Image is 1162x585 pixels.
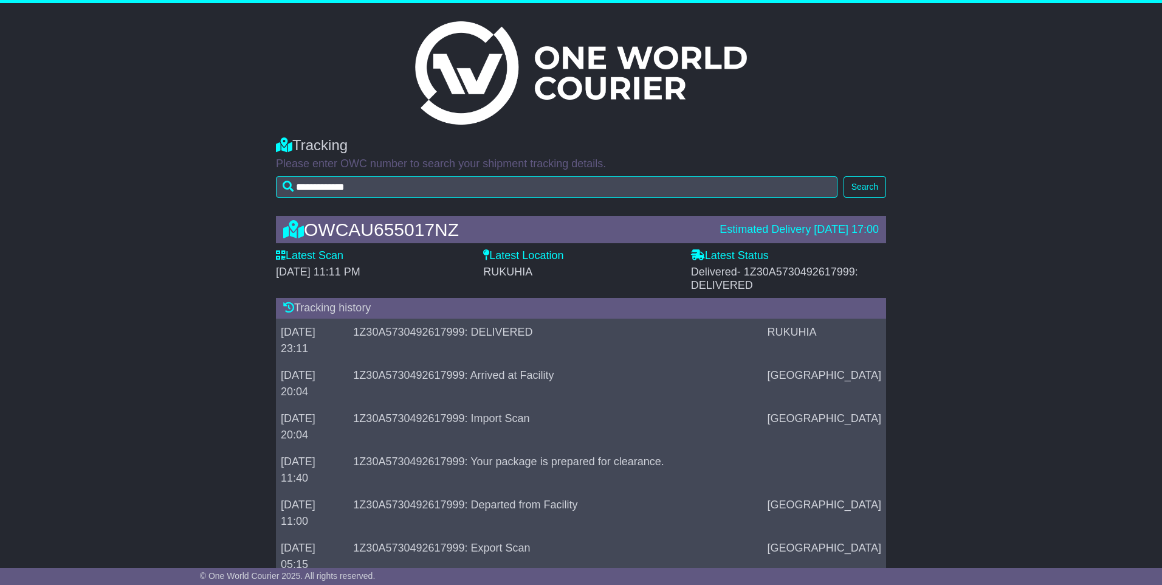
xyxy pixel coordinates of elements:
[348,448,762,491] td: 1Z30A5730492617999: Your package is prepared for clearance.
[276,266,360,278] span: [DATE] 11:11 PM
[763,405,886,448] td: [GEOGRAPHIC_DATA]
[276,405,348,448] td: [DATE] 20:04
[276,298,886,319] div: Tracking history
[276,137,886,154] div: Tracking
[691,266,858,291] span: - 1Z30A5730492617999: DELIVERED
[763,362,886,405] td: [GEOGRAPHIC_DATA]
[276,491,348,535] td: [DATE] 11:00
[276,249,343,263] label: Latest Scan
[483,249,563,263] label: Latest Location
[277,220,713,240] div: OWCAU655017NZ
[763,319,886,362] td: RUKUHIA
[415,21,747,125] img: Light
[844,176,886,198] button: Search
[276,535,348,578] td: [DATE] 05:15
[348,319,762,362] td: 1Z30A5730492617999: DELIVERED
[276,157,886,171] p: Please enter OWC number to search your shipment tracking details.
[720,223,879,237] div: Estimated Delivery [DATE] 17:00
[691,266,858,291] span: Delivered
[276,362,348,405] td: [DATE] 20:04
[691,249,769,263] label: Latest Status
[483,266,532,278] span: RUKUHIA
[763,535,886,578] td: [GEOGRAPHIC_DATA]
[276,319,348,362] td: [DATE] 23:11
[763,491,886,535] td: [GEOGRAPHIC_DATA]
[348,491,762,535] td: 1Z30A5730492617999: Departed from Facility
[348,362,762,405] td: 1Z30A5730492617999: Arrived at Facility
[348,405,762,448] td: 1Z30A5730492617999: Import Scan
[200,571,376,581] span: © One World Courier 2025. All rights reserved.
[348,535,762,578] td: 1Z30A5730492617999: Export Scan
[276,448,348,491] td: [DATE] 11:40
